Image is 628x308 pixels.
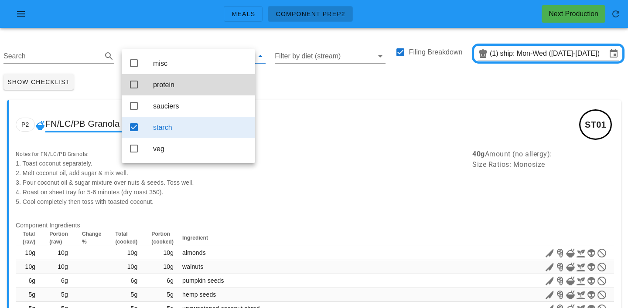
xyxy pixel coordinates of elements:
[16,151,89,157] span: Notes for FN/LC/PB Granola:
[181,230,410,246] th: Ingredient
[108,246,144,260] td: 10g
[16,230,42,246] th: Total (raw)
[144,230,181,246] th: Portion (cooked)
[16,160,92,167] span: 1. Toast coconut separately.
[75,230,109,246] th: Change %
[224,6,263,22] a: Meals
[275,49,386,63] div: Filter by diet (stream)
[16,288,42,302] td: 5g
[549,9,598,19] div: Next Production
[108,260,144,274] td: 10g
[153,145,248,153] div: veg
[231,10,255,17] span: Meals
[108,288,144,302] td: 5g
[153,123,248,132] div: starch
[16,179,194,186] span: 3. Pour coconut oil & sugar mixture over nuts & seeds. Toss well.
[3,74,74,90] button: Show Checklist
[153,59,248,68] div: misc
[16,246,42,260] td: 10g
[7,78,70,85] span: Show Checklist
[167,277,174,284] span: 6g
[182,249,206,256] span: almonds
[42,246,75,260] td: 10g
[42,274,75,288] td: 6g
[16,198,154,205] span: 5. Cool completely then toss with toasted coconut.
[42,288,75,302] td: 5g
[268,6,353,22] a: Component Prep2
[153,81,248,89] div: protein
[163,249,174,256] span: 10g
[42,260,75,274] td: 10g
[182,277,224,284] span: pumpkin seeds
[108,274,144,288] td: 6g
[182,263,203,270] span: walnuts
[21,118,29,131] span: P2
[108,230,144,246] th: Total (cooked)
[16,260,42,274] td: 10g
[182,291,216,298] span: hemp seeds
[167,291,174,298] span: 5g
[579,109,612,140] div: ST01
[472,150,485,158] b: 40g
[16,274,42,288] td: 6g
[123,49,265,63] div: starchClear Filter by team
[275,10,345,17] span: Component Prep2
[16,189,164,196] span: 4. Roast on sheet tray for 5-6 minutes (dry roast 350).
[16,169,128,176] span: 2. Melt coconut oil, add sugar & mix well.
[42,230,75,246] th: Portion (raw)
[45,117,160,132] span: FN/LC/PB Granola (C12254)
[409,48,463,57] label: Filing Breakdown
[163,263,174,270] span: 10g
[467,144,619,212] div: Amount (no allergy): Size Ratios: Monosize
[490,49,500,58] div: (1)
[153,102,248,110] div: sauciers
